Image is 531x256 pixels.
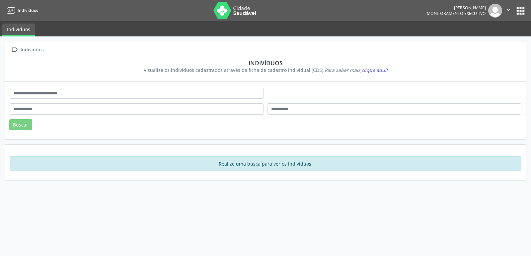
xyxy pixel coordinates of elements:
[10,45,19,55] i: 
[361,67,388,73] span: clique aqui!
[5,5,38,16] a: Indivíduos
[427,11,486,16] span: Monitoramento Executivo
[505,6,512,13] i: 
[515,5,526,17] button: apps
[14,59,517,67] div: Indivíduos
[427,5,486,11] div: [PERSON_NAME]
[502,4,515,18] button: 
[325,67,388,73] i: Para saber mais,
[10,45,45,55] a:  Indivíduos
[18,8,38,13] span: Indivíduos
[9,119,32,130] button: Buscar
[10,156,521,171] div: Realize uma busca para ver os indivíduos.
[2,24,35,36] a: Indivíduos
[14,67,517,74] div: Visualize os indivíduos cadastrados através da ficha de cadastro individual (CDS).
[19,45,45,55] div: Indivíduos
[488,4,502,18] img: img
